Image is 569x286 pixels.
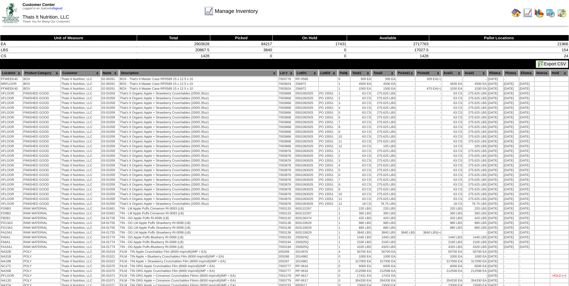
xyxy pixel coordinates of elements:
td: That's It Organic Apple + Strawberry Crunchables (200/0.35oz) [119,130,277,134]
td: 4 [338,106,350,110]
td: RP-0589 [295,77,318,81]
td: XFLOOR [1,139,22,144]
td: 63 CS [351,135,371,139]
th: Available [347,35,429,41]
td: 7003868 [278,91,295,96]
td: PO 15551 [319,91,338,96]
td: [DATE] [488,96,503,100]
td: 7003868 [278,111,295,115]
th: Picked1 [396,70,415,76]
td: PO 15551 [319,130,338,134]
td: Thats It Nutrition, LLC [61,115,100,120]
td: 7003868 [278,130,295,134]
td: [DATE] [488,111,503,115]
td: XFLOOR [1,111,22,115]
td: Thats It Nutrition, LLC [61,139,100,144]
th: PDate [504,70,519,76]
td: 154 [429,47,569,53]
td: 7003868 [278,106,295,110]
td: PO 15551 [319,106,338,110]
td: 03-01059 [101,106,119,110]
td: 0501092925 [295,96,318,100]
td: CS [0,53,137,59]
th: LotID1 [295,70,318,76]
td: XFLOOR [1,91,22,96]
th: Lot # [278,70,295,76]
td: 6 [338,115,350,120]
td: - [396,111,415,115]
td: 03-01059 [101,91,119,96]
td: 63 CS [442,101,463,105]
td: 0501092925 [295,91,318,96]
td: Thats It Nutrition, LLC [61,82,100,86]
img: calendarinout.gif [557,8,567,18]
td: 0501092925 [295,111,318,115]
td: 5 [338,111,350,115]
td: 275.625 LBS [463,130,487,134]
td: [DATE] [504,91,519,96]
td: [DATE] [488,135,503,139]
td: That's It Organic Apple + Strawberry Crunchables (200/0.35oz) [119,101,277,105]
th: Total2 [372,70,396,76]
td: 275.625 LBS [372,125,396,129]
th: Notes [535,70,550,76]
td: 03-01059 [101,139,119,144]
td: That's It Organic Apple + Strawberry Crunchables (200/0.35oz) [119,139,277,144]
td: 1428 [137,53,210,59]
td: 8 [338,125,350,129]
td: 275.625 LBS [463,96,487,100]
td: FINISHED GOOD [23,101,60,105]
td: 7003868 [278,101,295,105]
th: Picked [210,35,273,41]
th: Picked2 [416,70,441,76]
td: 4500 EA [463,82,487,86]
td: 63 CS [351,96,371,100]
td: 275.625 LBS [372,101,396,105]
td: XFLOOR [1,115,22,120]
td: XFLOOR [1,120,22,124]
td: - [416,106,441,110]
td: Thats It Nutrition, LLC [61,130,100,134]
td: Thats It Nutrition, LLC [61,111,100,115]
td: 20867.5 [137,47,210,53]
td: [DATE] [488,130,503,134]
td: 63 CS [351,101,371,105]
td: 63 CS [442,135,463,139]
td: 275.625 LBS [372,130,396,134]
td: 1 [338,87,350,91]
td: Thats It Nutrition, LLC [61,96,100,100]
td: 63 CS [442,130,463,134]
td: 63 CS [351,125,371,129]
td: [DATE] [519,96,534,100]
td: Thats It Nutrition, LLC [61,135,100,139]
div: (+) [437,77,441,81]
td: [DATE] [519,125,534,129]
td: 21966 [429,41,569,47]
td: Thats It Nutrition, LLC [61,91,100,96]
td: PO 15551 [319,135,338,139]
td: 0501092925 [295,101,318,105]
td: 309 EA [372,77,396,81]
td: 1 [338,91,350,96]
td: FINISHED GOOD [23,135,60,139]
td: 275.625 LBS [463,120,487,124]
td: [DATE] [519,115,534,120]
td: 275.625 LBS [372,135,396,139]
td: 470 EA [416,87,441,91]
td: - [396,106,415,110]
td: That's It Organic Apple + Strawberry Crunchables (200/0.35oz) [119,135,277,139]
td: EA [0,41,137,47]
span: Customer Center [22,2,55,7]
td: 03-01059 [101,96,119,100]
td: - [416,125,441,129]
td: 7003868 [278,135,295,139]
td: FFWEEK40 [1,77,22,81]
th: On Hold [273,35,347,41]
img: calendarprod.gif [546,8,555,18]
td: 7003824 [278,87,295,91]
td: 4500 EA [372,82,396,86]
td: XFLOOR [1,130,22,134]
td: 275.625 LBS [463,125,487,129]
span: Logged in as Jsalcedo [22,7,62,10]
td: 256972 [295,82,318,86]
